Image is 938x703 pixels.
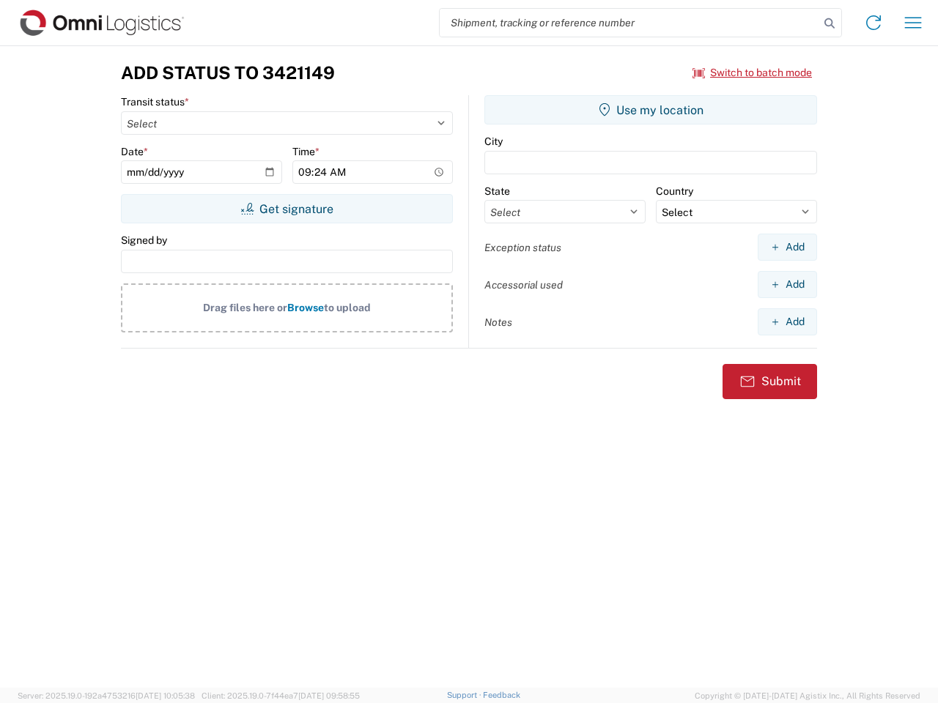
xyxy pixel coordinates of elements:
[723,364,817,399] button: Submit
[136,691,195,700] span: [DATE] 10:05:38
[121,194,453,223] button: Get signature
[298,691,360,700] span: [DATE] 09:58:55
[484,316,512,329] label: Notes
[18,691,195,700] span: Server: 2025.19.0-192a4753216
[656,185,693,198] label: Country
[484,135,503,148] label: City
[447,691,484,699] a: Support
[483,691,520,699] a: Feedback
[484,241,561,254] label: Exception status
[484,278,563,291] label: Accessorial used
[440,9,819,37] input: Shipment, tracking or reference number
[324,302,371,313] span: to upload
[484,185,510,198] label: State
[695,689,920,702] span: Copyright © [DATE]-[DATE] Agistix Inc., All Rights Reserved
[287,302,324,313] span: Browse
[693,61,812,85] button: Switch to batch mode
[121,95,189,108] label: Transit status
[121,62,335,83] h3: Add Status to 3421149
[121,145,148,158] label: Date
[121,234,167,247] label: Signed by
[758,308,817,335] button: Add
[203,302,287,313] span: Drag files here or
[758,271,817,298] button: Add
[484,95,817,124] button: Use my location
[758,234,817,261] button: Add
[202,691,360,700] span: Client: 2025.19.0-7f44ea7
[292,145,320,158] label: Time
